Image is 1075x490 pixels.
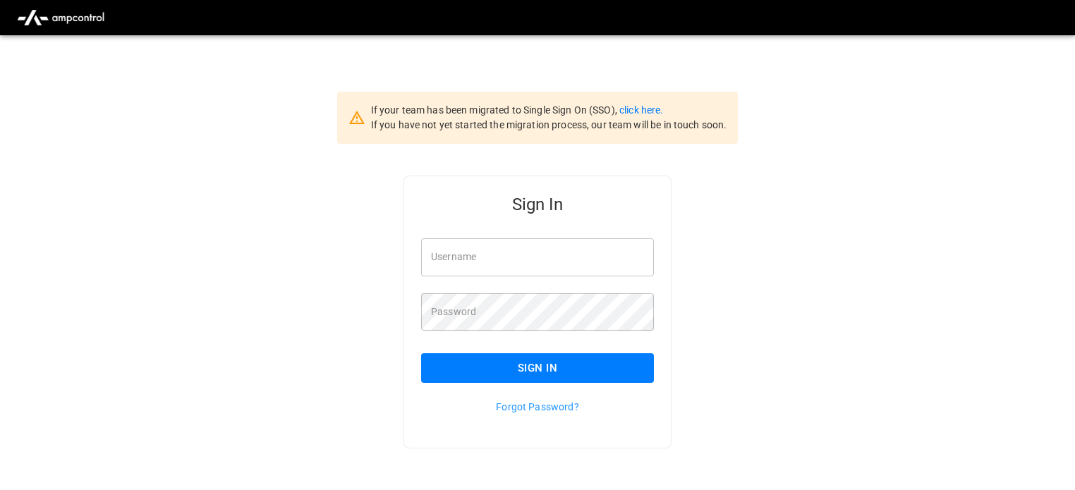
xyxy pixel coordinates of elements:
button: Sign In [421,353,654,383]
img: ampcontrol.io logo [11,4,110,31]
span: If you have not yet started the migration process, our team will be in touch soon. [371,119,727,130]
h5: Sign In [421,193,654,216]
a: click here. [619,104,663,116]
p: Forgot Password? [421,400,654,414]
span: If your team has been migrated to Single Sign On (SSO), [371,104,619,116]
